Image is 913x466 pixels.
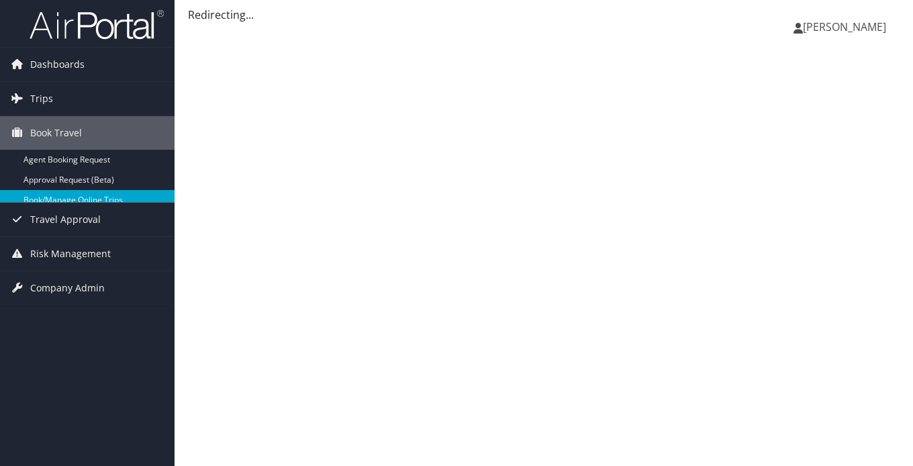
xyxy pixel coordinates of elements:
[30,82,53,115] span: Trips
[30,203,101,236] span: Travel Approval
[803,19,886,34] span: [PERSON_NAME]
[30,9,164,40] img: airportal-logo.png
[794,7,900,47] a: [PERSON_NAME]
[30,237,111,271] span: Risk Management
[188,7,900,23] div: Redirecting...
[30,116,82,150] span: Book Travel
[30,48,85,81] span: Dashboards
[30,271,105,305] span: Company Admin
